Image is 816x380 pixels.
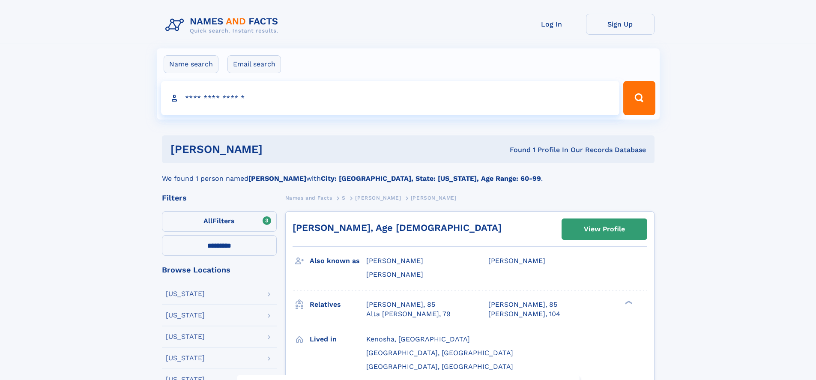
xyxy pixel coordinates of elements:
[488,300,557,309] a: [PERSON_NAME], 85
[321,174,541,183] b: City: [GEOGRAPHIC_DATA], State: [US_STATE], Age Range: 60-99
[355,195,401,201] span: [PERSON_NAME]
[162,194,277,202] div: Filters
[488,309,560,319] a: [PERSON_NAME], 104
[342,192,346,203] a: S
[366,309,451,319] a: Alta [PERSON_NAME], 79
[366,335,470,343] span: Kenosha, [GEOGRAPHIC_DATA]
[310,297,366,312] h3: Relatives
[562,219,647,239] a: View Profile
[366,270,423,278] span: [PERSON_NAME]
[366,257,423,265] span: [PERSON_NAME]
[227,55,281,73] label: Email search
[488,257,545,265] span: [PERSON_NAME]
[285,192,332,203] a: Names and Facts
[166,312,205,319] div: [US_STATE]
[586,14,655,35] a: Sign Up
[623,81,655,115] button: Search Button
[293,222,502,233] a: [PERSON_NAME], Age [DEMOGRAPHIC_DATA]
[310,332,366,347] h3: Lived in
[166,355,205,362] div: [US_STATE]
[366,362,513,371] span: [GEOGRAPHIC_DATA], [GEOGRAPHIC_DATA]
[166,333,205,340] div: [US_STATE]
[166,290,205,297] div: [US_STATE]
[162,211,277,232] label: Filters
[162,266,277,274] div: Browse Locations
[170,144,386,155] h1: [PERSON_NAME]
[411,195,457,201] span: [PERSON_NAME]
[386,145,646,155] div: Found 1 Profile In Our Records Database
[517,14,586,35] a: Log In
[161,81,620,115] input: search input
[164,55,218,73] label: Name search
[366,349,513,357] span: [GEOGRAPHIC_DATA], [GEOGRAPHIC_DATA]
[623,299,633,305] div: ❯
[355,192,401,203] a: [PERSON_NAME]
[342,195,346,201] span: S
[162,14,285,37] img: Logo Names and Facts
[584,219,625,239] div: View Profile
[203,217,212,225] span: All
[310,254,366,268] h3: Also known as
[248,174,306,183] b: [PERSON_NAME]
[162,163,655,184] div: We found 1 person named with .
[366,300,435,309] a: [PERSON_NAME], 85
